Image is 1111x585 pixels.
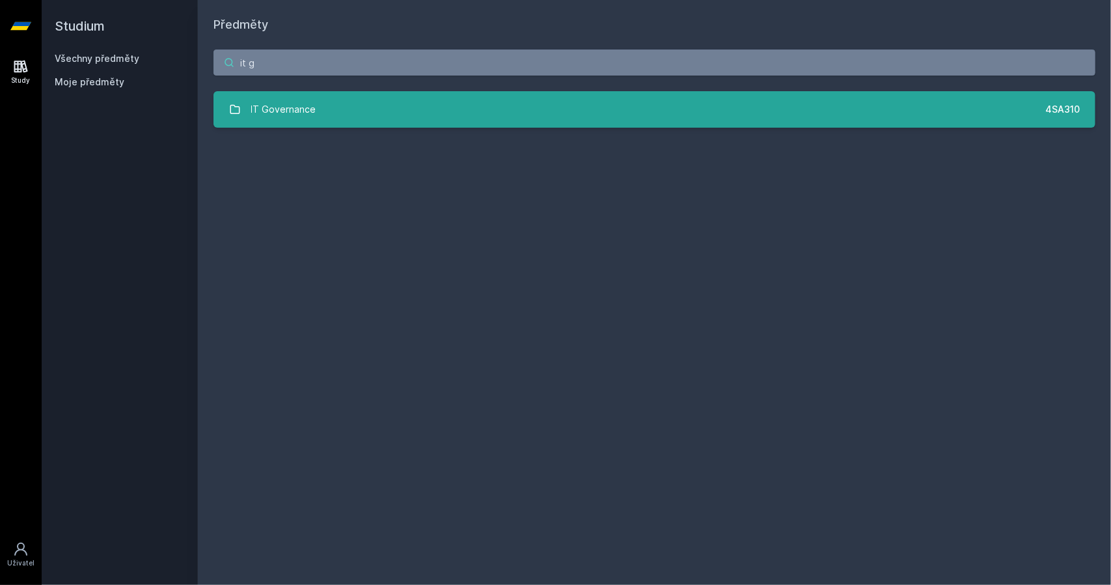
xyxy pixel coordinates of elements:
[3,535,39,575] a: Uživatel
[251,96,316,122] div: IT Governance
[3,52,39,92] a: Study
[12,76,31,85] div: Study
[1045,103,1080,116] div: 4SA310
[213,50,1095,76] input: Název nebo ident předmětu…
[7,558,34,568] div: Uživatel
[213,91,1095,128] a: IT Governance 4SA310
[213,16,1095,34] h1: Předměty
[55,76,124,89] span: Moje předměty
[55,53,139,64] a: Všechny předměty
